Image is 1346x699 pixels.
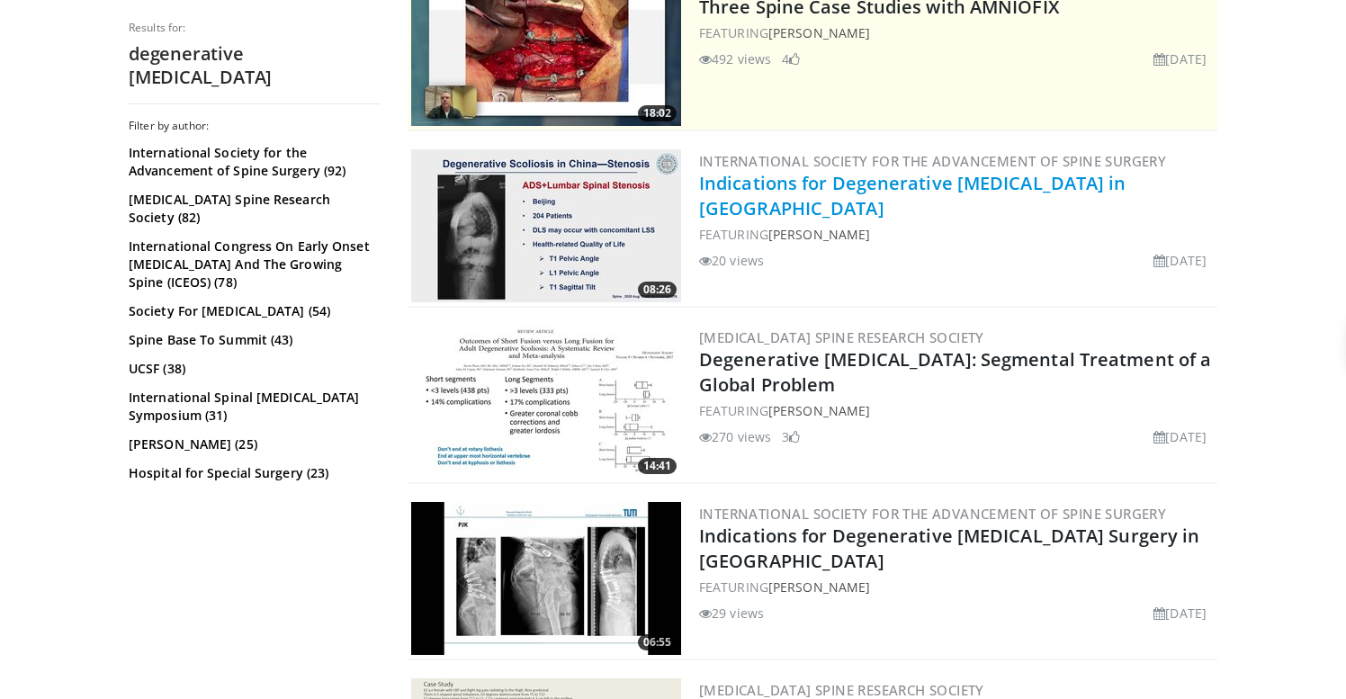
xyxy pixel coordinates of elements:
a: International Spinal [MEDICAL_DATA] Symposium (31) [129,389,376,425]
h2: degenerative [MEDICAL_DATA] [129,42,381,89]
li: 29 views [699,604,764,623]
div: FEATURING [699,401,1214,420]
div: FEATURING [699,225,1214,244]
a: [PERSON_NAME] [768,402,870,419]
a: Hospital for Special Surgery (23) [129,464,376,482]
span: 08:26 [638,282,677,298]
a: Society For [MEDICAL_DATA] (54) [129,302,376,320]
img: e1e2a704-528c-472f-bac5-ac888e79d128.300x170_q85_crop-smart_upscale.jpg [411,326,681,479]
a: International Society for the Advancement of Spine Surgery [699,505,1166,523]
img: d8bd1eaf-97b8-48f5-aa7f-3d93b66e12bc.300x170_q85_crop-smart_upscale.jpg [411,149,681,302]
a: [PERSON_NAME] [768,226,870,243]
li: [DATE] [1153,251,1207,270]
a: 06:55 [411,502,681,655]
img: 6862f4a3-f5b6-4dcf-8985-6e105cc904b9.300x170_q85_crop-smart_upscale.jpg [411,502,681,655]
li: 4 [782,49,800,68]
a: Indications for Degenerative [MEDICAL_DATA] in [GEOGRAPHIC_DATA] [699,171,1126,220]
div: FEATURING [699,23,1214,42]
a: Spine Base To Summit (43) [129,331,376,349]
li: [DATE] [1153,49,1207,68]
span: 14:41 [638,458,677,474]
a: [PERSON_NAME] [768,24,870,41]
p: Results for: [129,21,381,35]
a: [MEDICAL_DATA] Spine Research Society [699,328,984,346]
div: FEATURING [699,578,1214,596]
li: 270 views [699,427,771,446]
a: [PERSON_NAME] [768,578,870,596]
a: [PERSON_NAME] (25) [129,435,376,453]
li: 492 views [699,49,771,68]
a: Degenerative [MEDICAL_DATA]: Segmental Treatment of a Global Problem [699,347,1211,397]
a: International Congress On Early Onset [MEDICAL_DATA] And The Growing Spine (ICEOS) (78) [129,237,376,291]
li: [DATE] [1153,604,1207,623]
a: International Society for the Advancement of Spine Surgery (92) [129,144,376,180]
a: UCSF (38) [129,360,376,378]
a: [MEDICAL_DATA] Spine Research Society (82) [129,191,376,227]
a: Indications for Degenerative [MEDICAL_DATA] Surgery in [GEOGRAPHIC_DATA] [699,524,1199,573]
a: 14:41 [411,326,681,479]
a: International Society for the Advancement of Spine Surgery [699,152,1166,170]
li: 3 [782,427,800,446]
a: [MEDICAL_DATA] Spine Research Society [699,681,984,699]
span: 06:55 [638,634,677,650]
span: 18:02 [638,105,677,121]
h3: Filter by author: [129,119,381,133]
a: 08:26 [411,149,681,302]
li: [DATE] [1153,427,1207,446]
li: 20 views [699,251,764,270]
